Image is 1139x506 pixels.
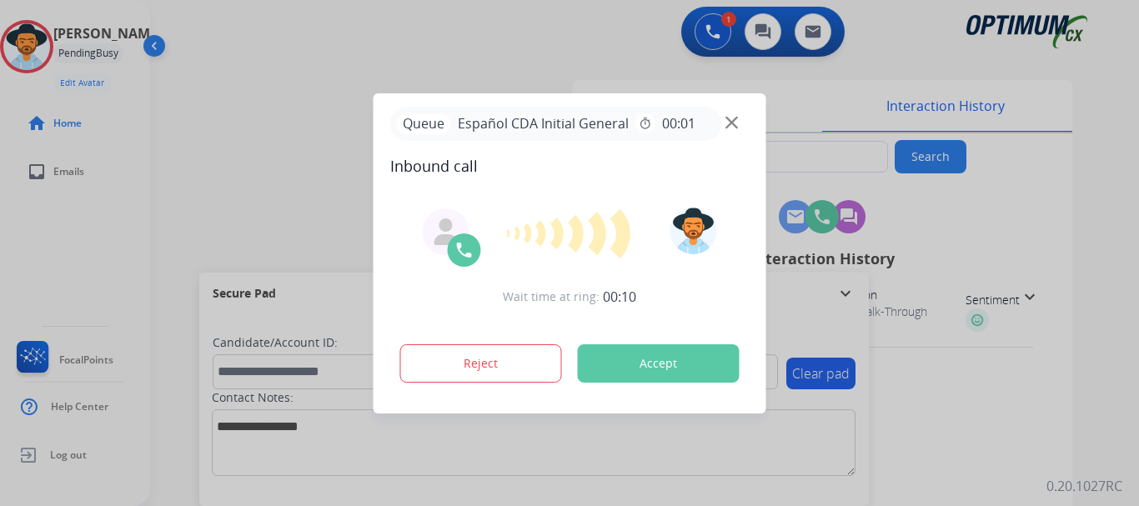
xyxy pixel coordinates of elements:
span: Inbound call [390,154,750,178]
img: close-button [725,116,738,128]
span: Wait time at ring: [503,288,600,305]
button: Reject [400,344,562,383]
button: Accept [578,344,740,383]
img: avatar [670,208,716,254]
p: 0.20.1027RC [1046,476,1122,496]
span: Español CDA Initial General [451,113,635,133]
span: 00:01 [662,113,695,133]
span: 00:10 [603,287,636,307]
img: agent-avatar [433,218,459,245]
mat-icon: timer [639,117,652,130]
p: Queue [397,113,451,134]
img: call-icon [454,240,474,260]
